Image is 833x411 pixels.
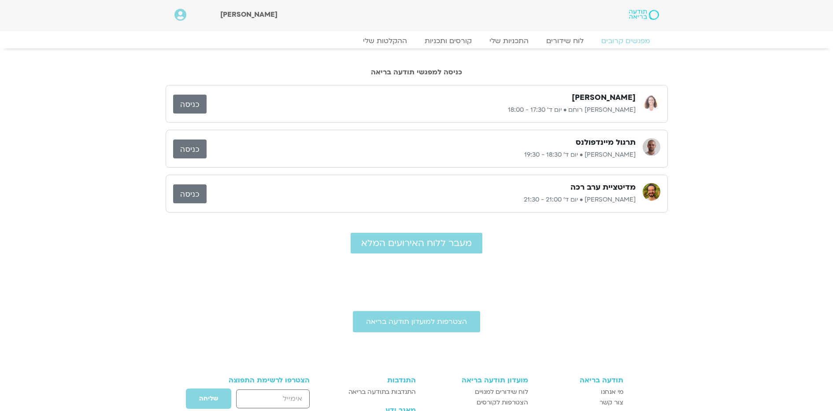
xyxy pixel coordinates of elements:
p: [PERSON_NAME] • יום ד׳ 18:30 - 19:30 [207,150,636,160]
a: קורסים ותכניות [416,37,481,45]
h3: תודעה בריאה [537,376,623,384]
a: לוח שידורים למנויים [425,387,528,397]
a: מעבר ללוח האירועים המלא [351,233,482,253]
span: הצטרפות למועדון תודעה בריאה [366,318,467,326]
button: שליחה [185,388,232,409]
span: צור קשר [600,397,623,408]
a: התנדבות בתודעה בריאה [334,387,415,397]
h3: [PERSON_NAME] [572,92,636,103]
span: התנדבות בתודעה בריאה [348,387,416,397]
img: דקל קנטי [643,138,660,156]
span: [PERSON_NAME] [220,10,278,19]
h3: תרגול מיינדפולנס [576,137,636,148]
a: לוח שידורים [537,37,592,45]
a: מי אנחנו [537,387,623,397]
input: אימייל [236,389,310,408]
a: כניסה [173,139,207,158]
nav: Menu [174,37,659,45]
img: אורנה סמלסון רוחם [643,93,660,111]
h3: הצטרפו לרשימת התפוצה [210,376,310,384]
a: כניסה [173,95,207,114]
h3: מדיטציית ערב רכה [570,182,636,193]
a: הצטרפות למועדון תודעה בריאה [353,311,480,332]
a: הצטרפות לקורסים [425,397,528,408]
h3: התנדבות [334,376,415,384]
a: ההקלטות שלי [354,37,416,45]
a: מפגשים קרובים [592,37,659,45]
span: הצטרפות לקורסים [477,397,528,408]
h2: כניסה למפגשי תודעה בריאה [166,68,668,76]
p: [PERSON_NAME] • יום ד׳ 21:00 - 21:30 [207,194,636,205]
span: שליחה [199,395,218,402]
h3: מועדון תודעה בריאה [425,376,528,384]
p: [PERSON_NAME] רוחם • יום ד׳ 17:30 - 18:00 [207,105,636,115]
a: צור קשר [537,397,623,408]
span: מעבר ללוח האירועים המלא [361,238,472,248]
span: מי אנחנו [601,387,623,397]
a: התכניות שלי [481,37,537,45]
span: לוח שידורים למנויים [475,387,528,397]
img: שגב הורוביץ [643,183,660,201]
a: כניסה [173,184,207,203]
